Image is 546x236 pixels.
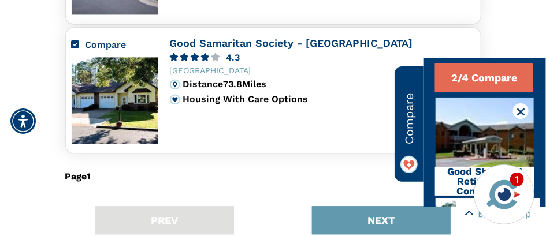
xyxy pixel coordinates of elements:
img: favorite_on.png [400,156,418,173]
div: Compare [86,38,158,52]
span: Compare [400,93,418,144]
div: Page 1 [65,166,91,188]
div: 1 [510,173,524,186]
span: Back to Top [478,207,531,221]
div: 4.3 [226,53,240,62]
a: Good Samaritan Society - [GEOGRAPHIC_DATA] [170,37,413,49]
img: primary.svg [170,94,180,104]
div: Accessibility Menu [10,108,36,134]
button: NEXT [312,206,451,234]
div: Distance 73.8 Miles [183,79,475,89]
button: PREV [95,206,234,234]
div: Housing With Care Options [183,94,475,104]
p: Good Shepherd Retirement Community [435,167,534,196]
div: Compare [72,38,158,52]
button: 2/4 Compare [435,63,533,92]
a: 4.3 [170,53,475,62]
img: distance.svg [170,79,180,89]
img: avatar [484,175,523,214]
div: [GEOGRAPHIC_DATA] [170,66,475,74]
